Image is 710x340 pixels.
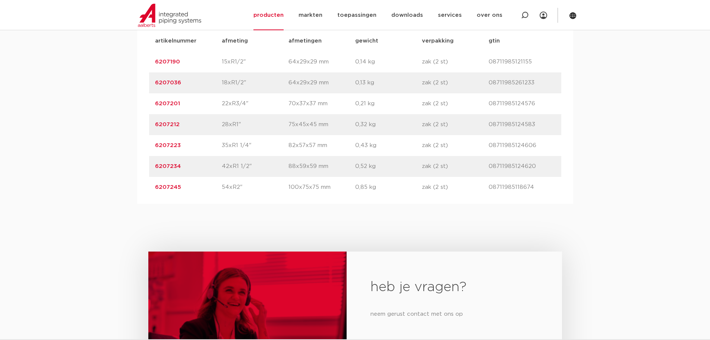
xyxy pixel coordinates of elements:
[288,141,355,150] p: 82x57x57 mm
[489,162,555,171] p: 08711985124620
[422,78,489,87] p: zak (2 st)
[489,37,555,46] p: gtin
[222,37,288,46] p: afmeting
[422,183,489,192] p: zak (2 st)
[355,141,422,150] p: 0,43 kg
[489,78,555,87] p: 08711985261233
[355,162,422,171] p: 0,52 kg
[422,141,489,150] p: zak (2 st)
[489,99,555,108] p: 08711985124576
[355,120,422,129] p: 0,32 kg
[288,183,355,192] p: 100x75x75 mm
[155,122,180,127] a: 6207212
[288,37,355,46] p: afmetingen
[222,141,288,150] p: 35xR1 1/4"
[489,141,555,150] p: 08711985124606
[288,99,355,108] p: 70x37x37 mm
[155,59,180,65] a: 6207190
[288,78,355,87] p: 64x29x29 mm
[422,162,489,171] p: zak (2 st)
[355,37,422,46] p: gewicht
[155,101,180,106] a: 6207201
[355,57,422,66] p: 0,14 kg
[288,57,355,66] p: 64x29x29 mm
[370,308,538,320] p: neem gerust contact met ons op
[489,120,555,129] p: 08711985124583
[155,37,222,46] p: artikelnummer
[222,78,288,87] p: 18xR1/2"
[155,80,181,85] a: 6207036
[422,99,489,108] p: zak (2 st)
[288,162,355,171] p: 88x59x59 mm
[155,184,181,190] a: 6207245
[489,183,555,192] p: 08711985118674
[222,183,288,192] p: 54xR2"
[355,78,422,87] p: 0,13 kg
[222,162,288,171] p: 42xR1 1/2"
[370,278,538,296] h2: heb je vragen?
[222,57,288,66] p: 15xR1/2"
[489,57,555,66] p: 08711985121155
[155,143,181,148] a: 6207223
[355,99,422,108] p: 0,21 kg
[222,99,288,108] p: 22xR3/4"
[422,37,489,46] p: verpakking
[155,163,181,169] a: 6207234
[222,120,288,129] p: 28xR1"
[355,183,422,192] p: 0,85 kg
[288,120,355,129] p: 75x45x45 mm
[422,57,489,66] p: zak (2 st)
[422,120,489,129] p: zak (2 st)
